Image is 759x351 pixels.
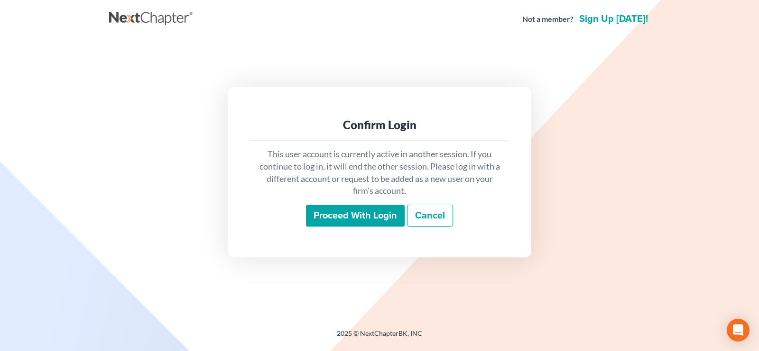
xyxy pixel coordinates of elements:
input: Proceed with login [306,205,405,227]
div: Open Intercom Messenger [727,319,750,342]
a: Sign up [DATE]! [577,14,650,24]
div: Confirm Login [258,117,501,133]
p: This user account is currently active in another session. If you continue to log in, it will end ... [258,148,501,197]
div: 2025 © NextChapterBK, INC [109,329,650,346]
a: Cancel [407,205,453,227]
strong: Not a member? [522,14,574,25]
